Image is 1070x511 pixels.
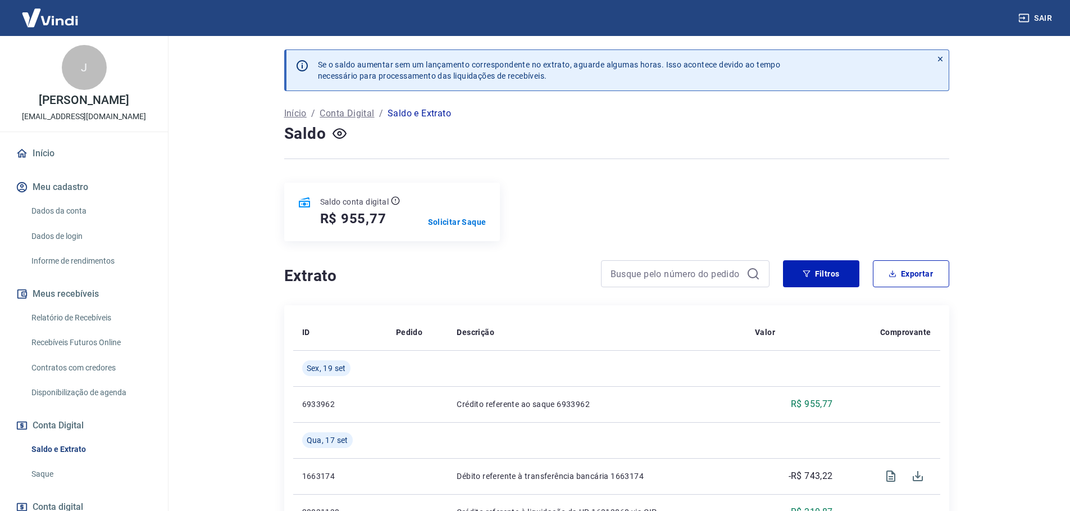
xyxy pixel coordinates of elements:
p: / [311,107,315,120]
p: Saldo e Extrato [388,107,451,120]
h4: Extrato [284,265,588,287]
a: Informe de rendimentos [27,250,154,273]
h5: R$ 955,77 [320,210,386,228]
p: Valor [755,327,775,338]
p: 6933962 [302,399,378,410]
span: Download [904,463,931,490]
p: Saldo conta digital [320,196,389,207]
p: Pedido [396,327,422,338]
p: [EMAIL_ADDRESS][DOMAIN_NAME] [22,111,146,123]
p: -R$ 743,22 [789,469,833,483]
a: Início [284,107,307,120]
p: Se o saldo aumentar sem um lançamento correspondente no extrato, aguarde algumas horas. Isso acon... [318,59,781,82]
p: R$ 955,77 [791,397,833,411]
button: Meu cadastro [13,175,154,200]
p: / [379,107,383,120]
input: Busque pelo número do pedido [611,265,742,282]
p: [PERSON_NAME] [39,94,129,106]
button: Exportar [873,260,949,287]
span: Qua, 17 set [307,435,348,446]
a: Disponibilização de agenda [27,381,154,404]
p: 1663174 [302,471,378,482]
button: Filtros [783,260,859,287]
button: Conta Digital [13,413,154,438]
a: Solicitar Saque [428,216,486,228]
h4: Saldo [284,123,326,145]
p: Crédito referente ao saque 6933962 [457,399,737,410]
a: Contratos com credores [27,356,154,379]
a: Início [13,141,154,166]
a: Relatório de Recebíveis [27,306,154,329]
a: Recebíveis Futuros Online [27,331,154,354]
a: Conta Digital [320,107,374,120]
button: Meus recebíveis [13,282,154,306]
img: Vindi [13,1,86,35]
span: Visualizar [877,463,904,490]
p: ID [302,327,310,338]
button: Sair [1016,8,1057,29]
p: Descrição [457,327,494,338]
span: Sex, 19 set [307,363,346,374]
div: J [62,45,107,90]
a: Dados de login [27,225,154,248]
a: Saque [27,463,154,486]
a: Dados da conta [27,200,154,223]
p: Débito referente à transferência bancária 1663174 [457,471,737,482]
p: Comprovante [880,327,931,338]
a: Saldo e Extrato [27,438,154,461]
